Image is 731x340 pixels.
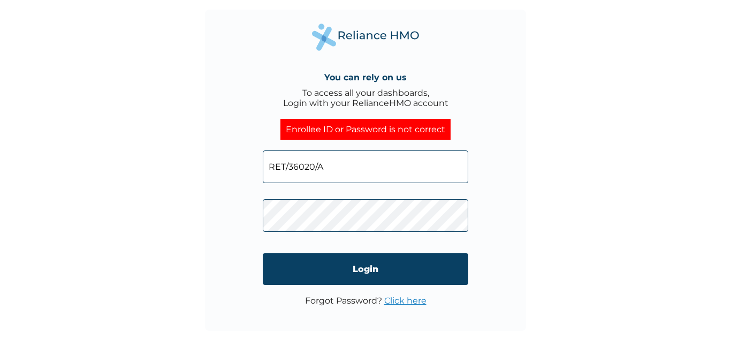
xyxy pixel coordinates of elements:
input: Email address or HMO ID [263,150,468,183]
div: Enrollee ID or Password is not correct [280,119,451,140]
p: Forgot Password? [305,296,427,306]
h4: You can rely on us [324,72,407,82]
div: To access all your dashboards, Login with your RelianceHMO account [283,88,448,108]
a: Click here [384,296,427,306]
input: Login [263,253,468,285]
img: Reliance Health's Logo [312,24,419,51]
